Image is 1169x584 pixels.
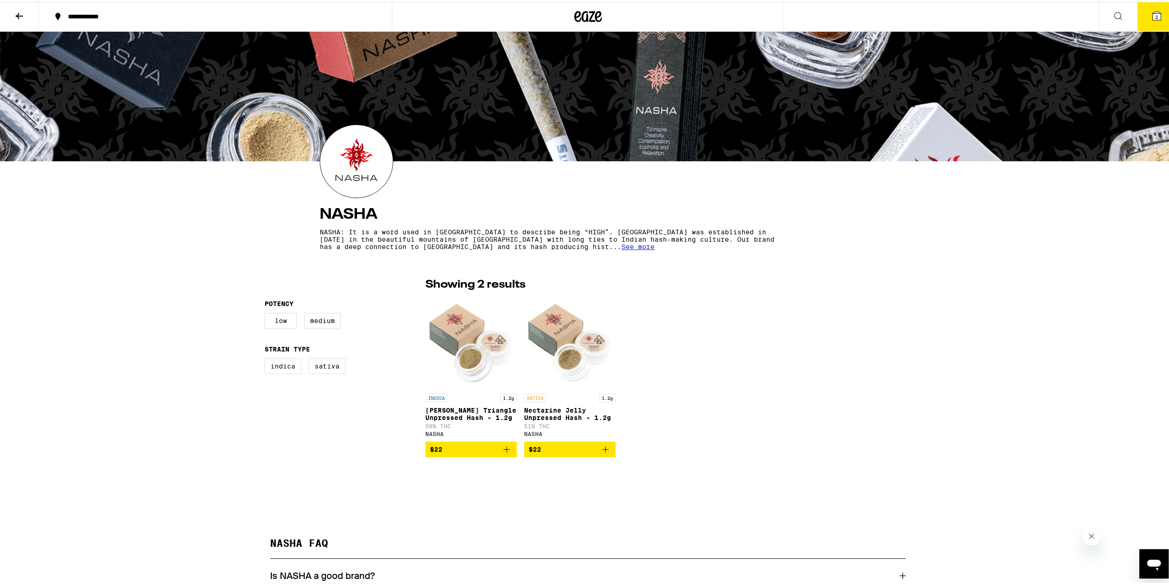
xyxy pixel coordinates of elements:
[1139,547,1169,577] iframe: Button to launch messaging window
[425,295,517,387] img: NASHA - Dobos Triangle Unpressed Hash - 1.2g
[425,421,517,427] p: 56% THC
[500,392,517,400] p: 1.2g
[304,311,341,327] label: Medium
[425,295,517,440] a: Open page for Dobos Triangle Unpressed Hash - 1.2g from NASHA
[425,405,517,420] p: [PERSON_NAME] Triangle Unpressed Hash - 1.2g
[524,405,616,420] p: Nectarine Jelly Unpressed Hash - 1.2g
[599,392,616,400] p: 1.2g
[425,275,525,291] p: Showing 2 results
[309,357,345,372] label: Sativa
[1082,525,1101,544] iframe: Close message
[524,295,616,387] img: NASHA - Nectarine Jelly Unpressed Hash - 1.2g
[270,537,906,557] h2: NASHA FAQ
[524,392,546,400] p: SATIVA
[320,227,775,249] p: NASHA: It is a word used in [GEOGRAPHIC_DATA] to describe being “HIGH”. [GEOGRAPHIC_DATA] was est...
[621,241,655,249] span: See more
[524,440,616,455] button: Add to bag
[265,344,310,351] legend: Strain Type
[265,357,301,372] label: Indica
[524,421,616,427] p: 51% THC
[6,6,66,14] span: Hi. Need any help?
[320,123,393,196] img: NASHA logo
[1155,12,1158,18] span: 2
[265,298,294,306] legend: Potency
[265,311,297,327] label: Low
[270,568,375,580] h3: Is NASHA a good brand?
[529,444,541,451] span: $22
[425,440,517,455] button: Add to bag
[425,429,517,435] div: NASHA
[524,429,616,435] div: NASHA
[425,392,447,400] p: INDICA
[524,295,616,440] a: Open page for Nectarine Jelly Unpressed Hash - 1.2g from NASHA
[320,205,856,220] h4: NASHA
[430,444,442,451] span: $22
